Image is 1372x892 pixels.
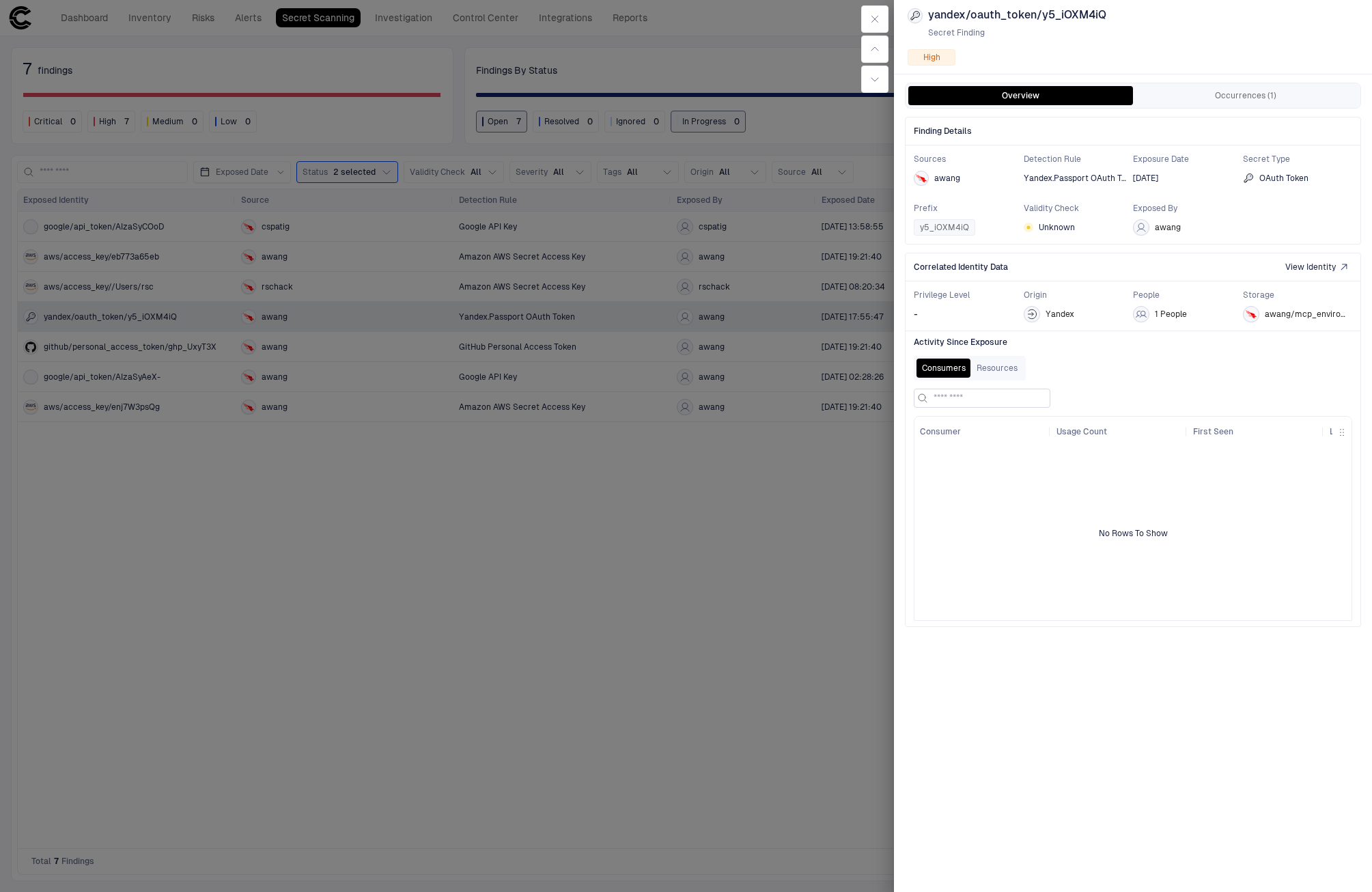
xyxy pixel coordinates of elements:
[1024,154,1134,165] span: Detection Rule
[906,117,1360,145] span: Finding Details
[1133,173,1158,184] div: 8/22/2025 21:55:47 (GMT+00:00 UTC)
[908,86,1133,105] button: Overview
[1243,290,1353,301] span: Storage
[1259,173,1308,184] span: OAuth Token
[934,173,960,183] span: awang
[1133,154,1243,165] span: Exposure Date
[1056,426,1107,437] span: Usage Count
[1193,426,1233,437] span: First Seen
[914,154,1024,165] span: Sources
[1246,309,1257,320] div: Crowdstrike
[914,306,1018,322] div: -
[923,52,940,63] span: High
[971,359,1023,378] button: Resources
[928,8,1106,22] span: yandex/oauth_token/y5_iOXM4iQ
[1133,203,1243,214] span: Exposed By
[1133,290,1243,301] span: People
[916,359,971,378] button: Consumers
[1283,259,1352,275] button: View Identity
[1155,309,1187,320] span: 1 People
[920,222,969,233] span: y5_iOXM4iQ
[914,337,1352,348] span: Activity Since Exposure
[1024,173,1128,184] span: Yandex.Passport OAuth Token
[928,27,1106,38] span: Secret Finding
[914,290,1024,301] span: Privilege Level
[920,426,961,437] span: Consumer
[916,173,927,184] div: Crowdstrike
[1155,222,1181,233] span: awang
[1133,173,1158,184] span: [DATE]
[1285,262,1336,273] span: View Identity
[1133,86,1358,105] button: Occurrences (1)
[1039,222,1075,233] span: Unknown
[1024,203,1134,214] span: Validity Check
[1243,154,1353,165] span: Secret Type
[1024,290,1134,301] span: Origin
[1265,309,1347,320] span: awang/mcp_environment_variables
[914,262,1008,273] span: Correlated Identity Data
[914,203,1024,214] span: Prefix
[1046,309,1074,320] span: Yandex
